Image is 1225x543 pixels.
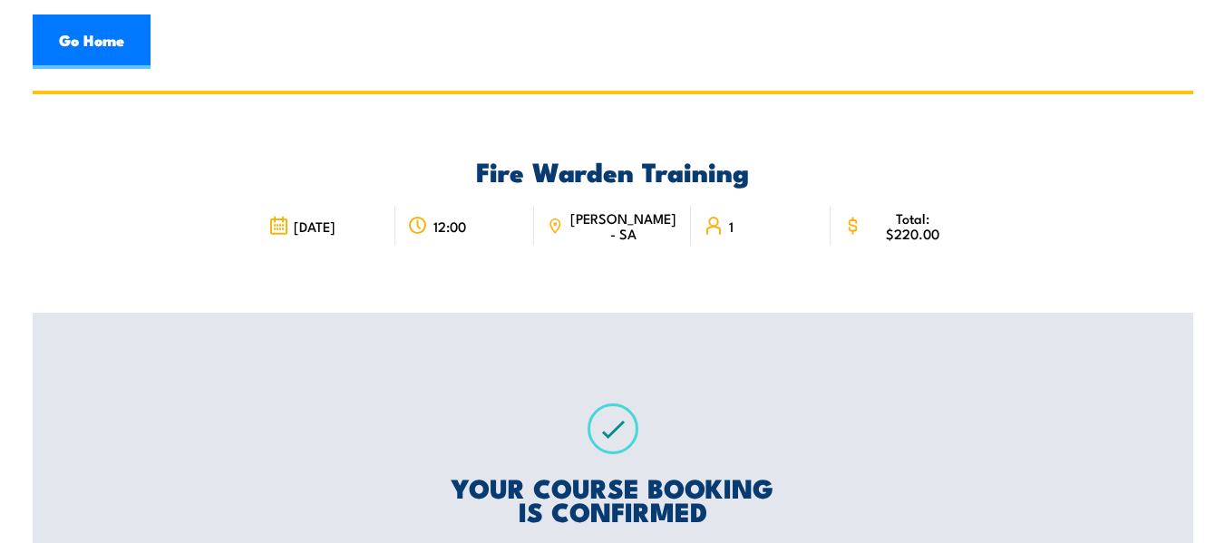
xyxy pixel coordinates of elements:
[256,475,969,522] h2: YOUR COURSE BOOKING IS CONFIRMED
[569,210,678,241] span: [PERSON_NAME] - SA
[33,15,151,69] a: Go Home
[729,218,734,234] span: 1
[868,210,957,241] span: Total: $220.00
[294,218,335,234] span: [DATE]
[256,159,969,182] h2: Fire Warden Training
[433,218,466,234] span: 12:00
